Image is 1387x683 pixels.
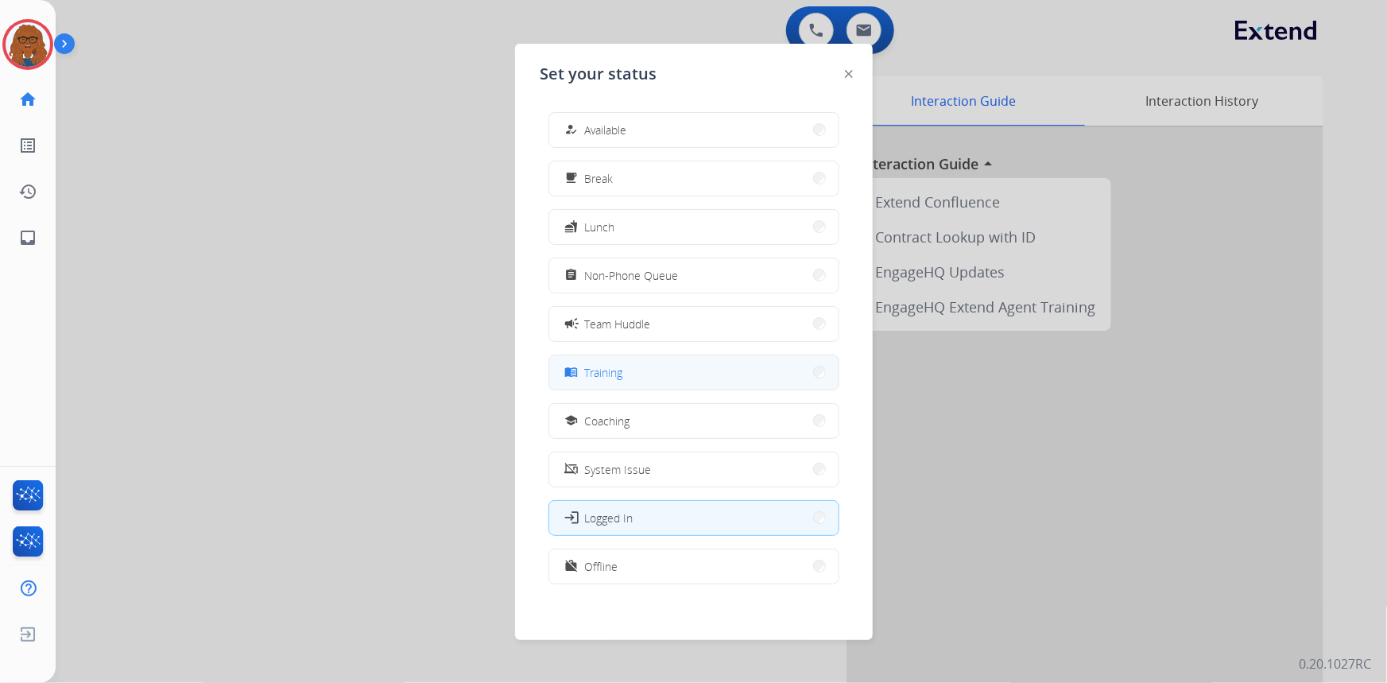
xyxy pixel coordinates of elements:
span: Training [585,364,623,381]
mat-icon: list_alt [18,136,37,155]
button: Available [549,113,839,147]
button: Break [549,161,839,196]
mat-icon: work_off [564,560,578,573]
span: Available [585,122,627,138]
mat-icon: home [18,90,37,109]
mat-icon: fastfood [564,220,578,234]
button: Coaching [549,404,839,438]
button: Non-Phone Queue [549,258,839,293]
p: 0.20.1027RC [1299,654,1371,673]
span: Logged In [585,510,633,526]
img: close-button [845,70,853,78]
img: avatar [6,22,50,67]
mat-icon: menu_book [564,366,578,379]
span: Break [585,170,614,187]
mat-icon: history [18,182,37,201]
mat-icon: school [564,414,578,428]
span: Set your status [540,63,657,85]
mat-icon: inbox [18,228,37,247]
button: Offline [549,549,839,584]
mat-icon: campaign [563,316,579,332]
mat-icon: phonelink_off [564,463,578,476]
span: Offline [585,558,618,575]
span: Coaching [585,413,630,429]
mat-icon: login [563,510,579,526]
button: Lunch [549,210,839,244]
button: System Issue [549,452,839,487]
mat-icon: free_breakfast [564,172,578,185]
span: System Issue [585,461,652,478]
span: Team Huddle [585,316,651,332]
span: Non-Phone Queue [585,267,679,284]
button: Logged In [549,501,839,535]
button: Training [549,355,839,390]
mat-icon: assignment [564,269,578,282]
span: Lunch [585,219,615,235]
mat-icon: how_to_reg [564,123,578,137]
button: Team Huddle [549,307,839,341]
